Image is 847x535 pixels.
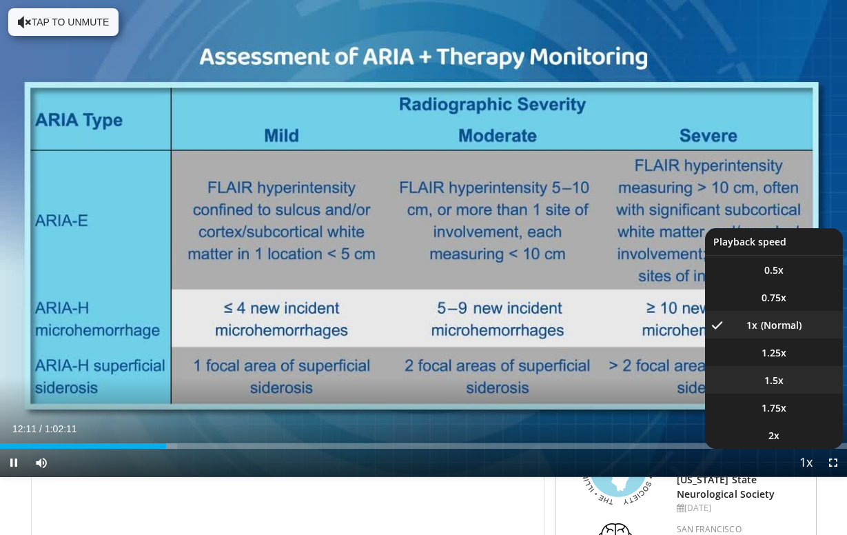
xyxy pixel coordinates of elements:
span: 0.75x [762,291,786,305]
span: 1x [746,319,757,332]
button: Mute [28,449,55,476]
span: / [39,423,42,434]
span: 1.25x [762,346,786,360]
span: 12:11 [12,423,37,434]
button: Playback Rate [792,449,819,476]
button: Tap to unmute [8,8,119,36]
span: 0.5x [764,263,784,277]
span: 2x [768,429,779,443]
span: 1:02:11 [45,423,77,434]
span: 1.75x [762,401,786,415]
a: 9th Annual Meeting of the [US_STATE] State Neurological Society [677,458,803,501]
span: 1.5x [764,374,784,387]
div: [DATE] [677,502,805,514]
button: Fullscreen [819,449,847,476]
